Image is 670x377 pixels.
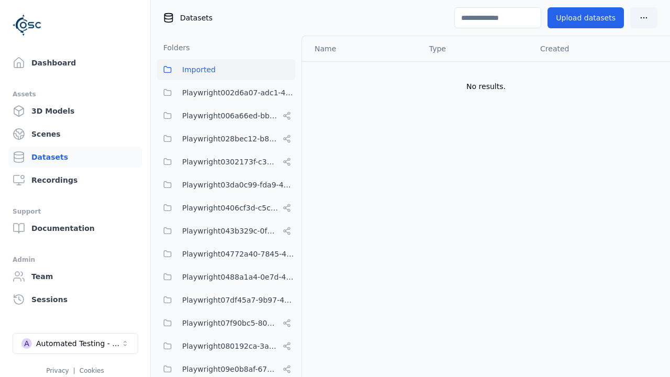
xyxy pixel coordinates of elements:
[548,7,624,28] button: Upload datasets
[182,363,278,375] span: Playwright09e0b8af-6797-487c-9a58-df45af994400
[182,132,278,145] span: Playwright028bec12-b853-4041-8716-f34111cdbd0b
[13,205,138,218] div: Support
[157,174,295,195] button: Playwright03da0c99-fda9-4a9e-aae8-21aa8e1fe531
[157,197,295,218] button: Playwright0406cf3d-c5c6-4809-a891-d4d7aaf60441
[182,156,278,168] span: Playwright0302173f-c313-40eb-a2c1-2f14b0f3806f
[13,253,138,266] div: Admin
[182,109,278,122] span: Playwright006a66ed-bbfa-4b84-a6f2-8b03960da6f1
[157,267,295,287] button: Playwright0488a1a4-0e7d-4299-bdea-dd156cc484d6
[46,367,69,374] a: Privacy
[182,294,295,306] span: Playwright07df45a7-9b97-4519-9260-365d86e9bcdb
[8,101,142,121] a: 3D Models
[157,243,295,264] button: Playwright04772a40-7845-40f2-bf94-f85d29927f9d
[13,10,42,40] img: Logo
[8,170,142,191] a: Recordings
[421,36,532,61] th: Type
[182,225,278,237] span: Playwright043b329c-0fea-4eef-a1dd-c1b85d96f68d
[182,179,295,191] span: Playwright03da0c99-fda9-4a9e-aae8-21aa8e1fe531
[157,59,295,80] button: Imported
[157,128,295,149] button: Playwright028bec12-b853-4041-8716-f34111cdbd0b
[182,202,278,214] span: Playwright0406cf3d-c5c6-4809-a891-d4d7aaf60441
[182,317,278,329] span: Playwright07f90bc5-80d1-4d58-862e-051c9f56b799
[8,289,142,310] a: Sessions
[302,36,421,61] th: Name
[157,290,295,311] button: Playwright07df45a7-9b97-4519-9260-365d86e9bcdb
[182,271,295,283] span: Playwright0488a1a4-0e7d-4299-bdea-dd156cc484d6
[8,266,142,287] a: Team
[157,82,295,103] button: Playwright002d6a07-adc1-4c24-b05e-c31b39d5c727
[73,367,75,374] span: |
[21,338,32,349] div: A
[80,367,104,374] a: Cookies
[157,151,295,172] button: Playwright0302173f-c313-40eb-a2c1-2f14b0f3806f
[157,220,295,241] button: Playwright043b329c-0fea-4eef-a1dd-c1b85d96f68d
[157,313,295,334] button: Playwright07f90bc5-80d1-4d58-862e-051c9f56b799
[182,86,295,99] span: Playwright002d6a07-adc1-4c24-b05e-c31b39d5c727
[182,248,295,260] span: Playwright04772a40-7845-40f2-bf94-f85d29927f9d
[182,340,278,352] span: Playwright080192ca-3ab8-4170-8689-2c2dffafb10d
[532,36,653,61] th: Created
[182,63,216,76] span: Imported
[13,333,138,354] button: Select a workspace
[157,336,295,357] button: Playwright080192ca-3ab8-4170-8689-2c2dffafb10d
[302,61,670,112] td: No results.
[157,105,295,126] button: Playwright006a66ed-bbfa-4b84-a6f2-8b03960da6f1
[36,338,121,349] div: Automated Testing - Playwright
[8,52,142,73] a: Dashboard
[8,147,142,168] a: Datasets
[8,124,142,145] a: Scenes
[8,218,142,239] a: Documentation
[180,13,213,23] span: Datasets
[157,42,190,53] h3: Folders
[13,88,138,101] div: Assets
